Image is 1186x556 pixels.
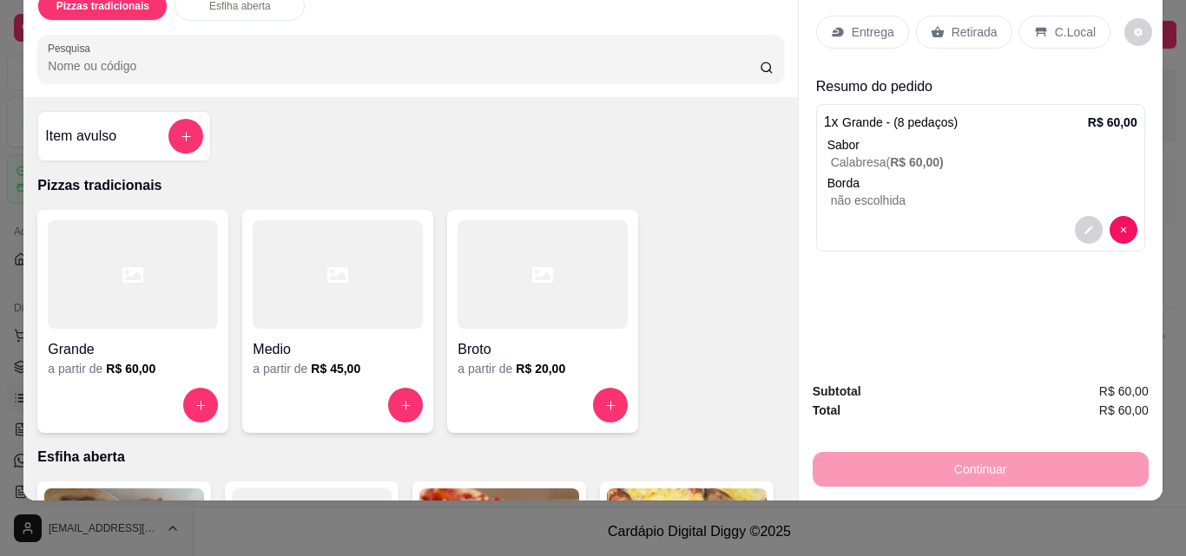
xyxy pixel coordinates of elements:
[458,339,628,360] h4: Broto
[831,154,1137,171] p: Calabresa (
[37,447,783,468] p: Esfiha aberta
[1088,114,1137,131] p: R$ 60,00
[842,115,958,129] span: Grande - (8 pedaços)
[1099,401,1149,420] span: R$ 60,00
[516,360,565,377] h6: R$ 20,00
[827,174,1137,192] p: Borda
[253,339,423,360] h4: Medio
[827,136,1137,154] div: Sabor
[45,126,116,147] h4: Item avulso
[1055,23,1096,41] p: C.Local
[48,41,96,56] label: Pesquisa
[168,119,203,154] button: add-separate-item
[831,192,1137,209] p: não escolhida
[48,360,218,377] div: a partir de
[48,57,760,75] input: Pesquisa
[311,360,360,377] h6: R$ 45,00
[48,339,218,360] h4: Grande
[388,388,423,422] button: increase-product-quantity
[813,403,840,417] strong: Total
[816,76,1145,97] p: Resumo do pedido
[890,155,944,169] span: R$ 60,00 )
[852,23,894,41] p: Entrega
[952,23,998,41] p: Retirada
[253,360,423,377] div: a partir de
[183,388,218,422] button: increase-product-quantity
[1075,216,1103,244] button: decrease-product-quantity
[458,360,628,377] div: a partir de
[106,360,155,377] h6: R$ 60,00
[593,388,628,422] button: increase-product-quantity
[1099,382,1149,401] span: R$ 60,00
[1124,18,1152,46] button: decrease-product-quantity
[824,112,958,133] p: 1 x
[37,175,783,196] p: Pizzas tradicionais
[813,384,861,398] strong: Subtotal
[1110,216,1137,244] button: decrease-product-quantity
